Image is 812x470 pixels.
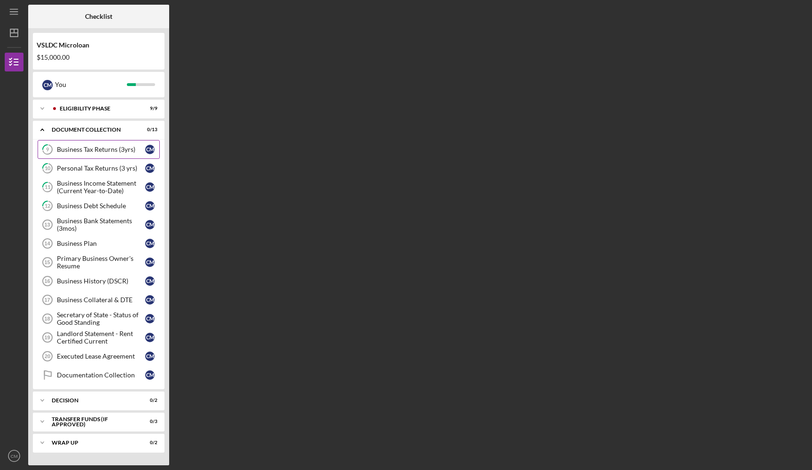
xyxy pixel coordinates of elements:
div: C M [145,201,155,211]
a: 15Primary Business Owner's ResumeCM [38,253,160,272]
div: Secretary of State - Status of Good Standing [57,311,145,326]
div: C M [145,239,155,248]
text: CM [11,454,18,459]
div: Business Income Statement (Current Year-to-Date) [57,180,145,195]
a: 11Business Income Statement (Current Year-to-Date)CM [38,178,160,196]
tspan: 11 [45,184,50,190]
div: C M [145,352,155,361]
tspan: 18 [44,316,50,321]
div: C M [145,370,155,380]
a: Documentation CollectionCM [38,366,160,384]
b: Checklist [85,13,112,20]
div: Document Collection [52,127,134,133]
div: Eligibility Phase [60,106,134,111]
div: Business Tax Returns (3yrs) [57,146,145,153]
a: 16Business History (DSCR)CM [38,272,160,290]
tspan: 9 [46,147,49,153]
tspan: 13 [44,222,50,227]
tspan: 16 [44,278,50,284]
div: 0 / 13 [141,127,157,133]
div: C M [145,314,155,323]
a: 13Business Bank Statements (3mos)CM [38,215,160,234]
a: 19Landlord Statement - Rent Certified CurrentCM [38,328,160,347]
div: Documentation Collection [57,371,145,379]
div: Personal Tax Returns (3 yrs) [57,164,145,172]
div: VSLDC Microloan [37,41,161,49]
a: 17Business Collateral & DTECM [38,290,160,309]
tspan: 19 [44,335,50,340]
a: 12Business Debt ScheduleCM [38,196,160,215]
div: C M [145,333,155,342]
div: C M [42,80,53,90]
div: C M [145,145,155,154]
div: C M [145,276,155,286]
div: C M [145,258,155,267]
div: C M [145,295,155,305]
div: Decision [52,398,134,403]
div: Landlord Statement - Rent Certified Current [57,330,145,345]
div: Wrap Up [52,440,134,446]
tspan: 12 [45,203,50,209]
div: Business Debt Schedule [57,202,145,210]
a: 18Secretary of State - Status of Good StandingCM [38,309,160,328]
div: Business History (DSCR) [57,277,145,285]
div: C M [145,164,155,173]
a: 9Business Tax Returns (3yrs)CM [38,140,160,159]
div: Business Collateral & DTE [57,296,145,304]
div: You [55,77,127,93]
div: 0 / 2 [141,440,157,446]
tspan: 17 [44,297,50,303]
button: CM [5,446,23,465]
div: $15,000.00 [37,54,161,61]
tspan: 10 [45,165,51,172]
a: 20Executed Lease AgreementCM [38,347,160,366]
div: Primary Business Owner's Resume [57,255,145,270]
div: C M [145,182,155,192]
tspan: 20 [45,353,50,359]
div: 0 / 2 [141,398,157,403]
div: 0 / 3 [141,419,157,424]
a: 14Business PlanCM [38,234,160,253]
tspan: 14 [44,241,50,246]
div: Executed Lease Agreement [57,352,145,360]
a: 10Personal Tax Returns (3 yrs)CM [38,159,160,178]
div: C M [145,220,155,229]
tspan: 15 [44,259,50,265]
div: 9 / 9 [141,106,157,111]
div: Business Bank Statements (3mos) [57,217,145,232]
div: Transfer Funds (If Approved) [52,416,134,427]
div: Business Plan [57,240,145,247]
